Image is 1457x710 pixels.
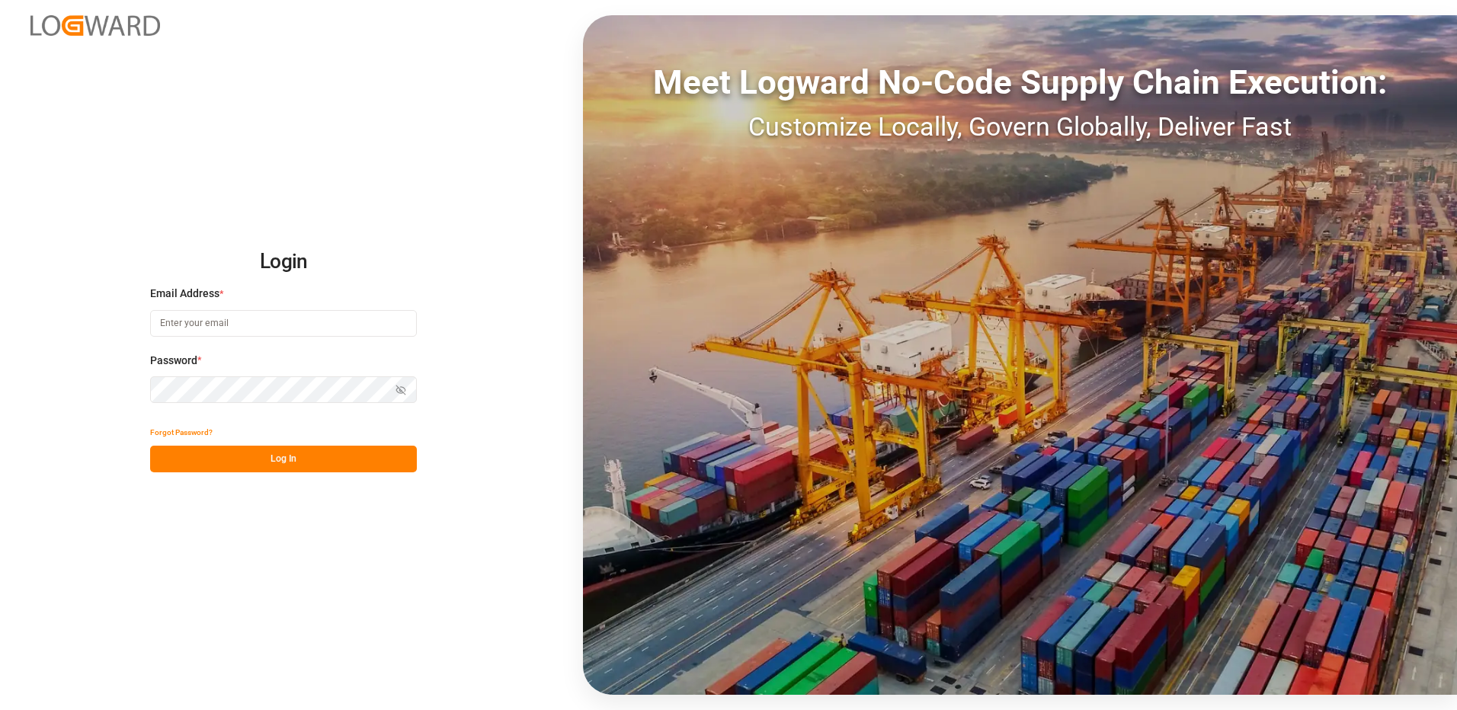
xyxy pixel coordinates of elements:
[583,107,1457,146] div: Customize Locally, Govern Globally, Deliver Fast
[150,238,417,286] h2: Login
[30,15,160,36] img: Logward_new_orange.png
[583,57,1457,107] div: Meet Logward No-Code Supply Chain Execution:
[150,310,417,337] input: Enter your email
[150,446,417,472] button: Log In
[150,353,197,369] span: Password
[150,419,213,446] button: Forgot Password?
[150,286,219,302] span: Email Address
